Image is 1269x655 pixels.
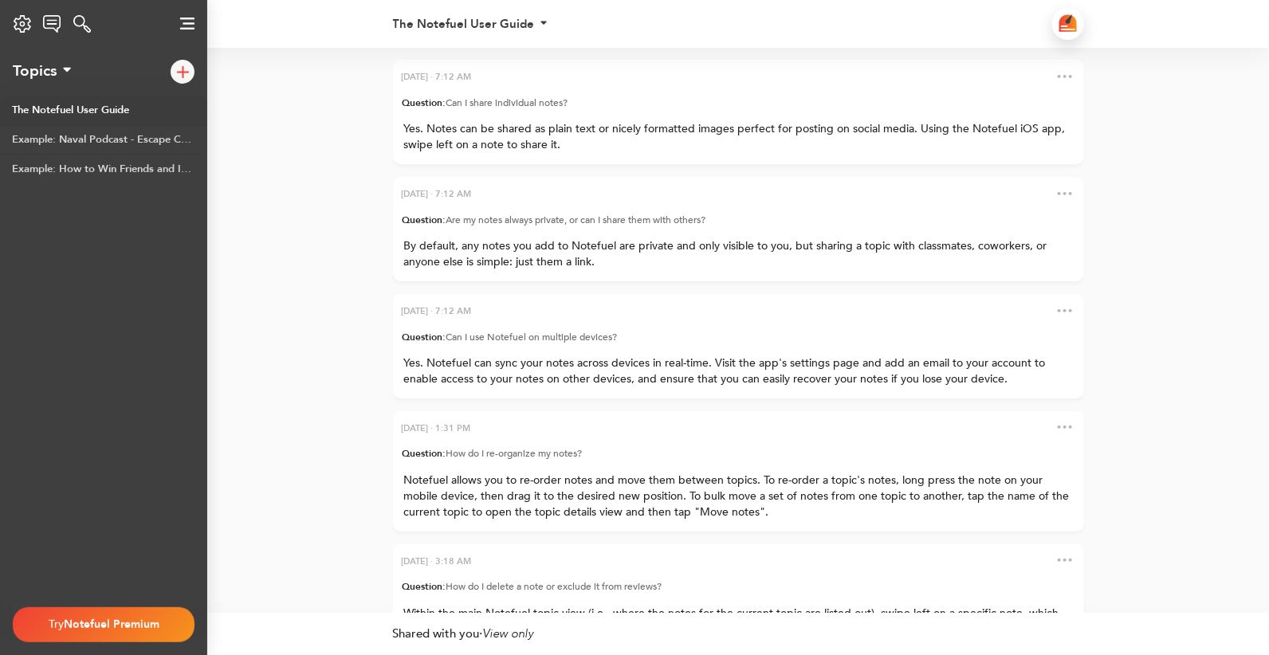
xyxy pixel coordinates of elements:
[393,613,1084,642] div: ·
[1058,192,1072,195] img: dots.png
[393,18,535,30] div: The Notefuel User Guide
[73,15,91,33] img: logo
[64,617,159,632] span: Notefuel Premium
[403,214,446,226] span: Question:
[403,96,446,109] span: Question:
[446,580,662,593] span: How do I delete a note or exclude it from reviews?
[180,18,194,29] img: logo
[402,303,472,320] div: [DATE] · 7:12 AM
[1059,14,1077,32] img: logo
[446,331,618,343] span: Can I use Notefuel on multiple devices?
[403,331,446,343] span: Question:
[393,626,480,641] span: Shared with you
[177,66,189,78] img: logo
[404,606,1063,637] span: Within the main Notefuel topic view (i.e., where the notes for the current topic are listed out),...
[404,355,1049,386] span: Yes. Notefuel can sync your notes across devices in real-time. Visit the app's settings page and ...
[1058,559,1072,562] img: dots.png
[446,96,568,109] span: Can I share individual notes?
[13,63,57,80] div: Topics
[402,553,472,570] div: [DATE] · 3:18 AM
[446,214,706,226] span: Are my notes always private, or can I share them with others?
[26,609,182,641] div: Try
[402,69,472,85] div: [DATE] · 7:12 AM
[446,447,583,460] span: How do I re-organize my notes?
[1058,309,1072,312] img: dots.png
[43,15,61,33] img: logo
[403,447,446,460] span: Question:
[404,121,1069,152] span: Yes. Notes can be shared as plain text or nicely formatted images perfect for posting on social m...
[402,420,471,437] div: [DATE] · 1:31 PM
[404,238,1051,269] span: By default, any notes you add to Notefuel are private and only visible to you, but sharing a topi...
[483,626,534,641] span: View only
[1058,426,1072,429] img: dots.png
[402,186,472,202] div: [DATE] · 7:12 AM
[403,580,446,593] span: Question:
[1058,75,1072,78] img: dots.png
[404,473,1073,520] span: Notefuel allows you to re-order notes and move them between topics. To re-order a topic's notes, ...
